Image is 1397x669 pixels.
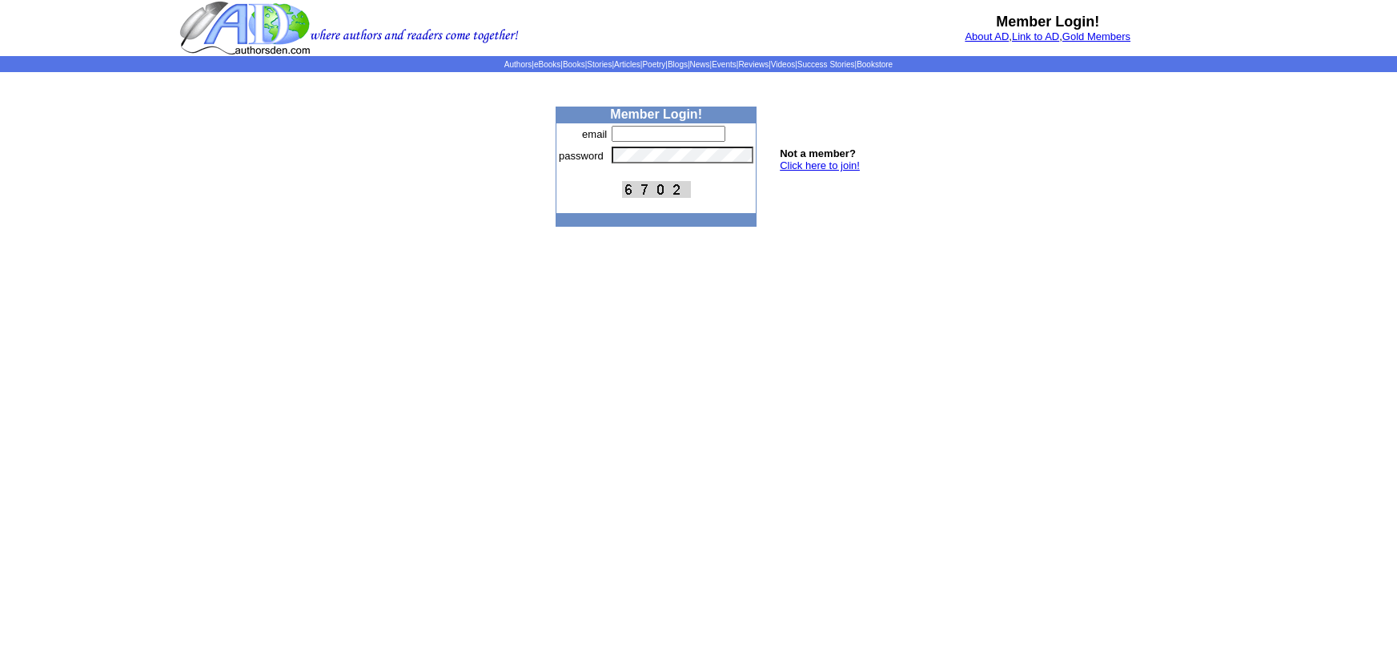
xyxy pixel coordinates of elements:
[563,60,585,69] a: Books
[996,14,1099,30] b: Member Login!
[587,60,612,69] a: Stories
[857,60,893,69] a: Bookstore
[668,60,688,69] a: Blogs
[738,60,769,69] a: Reviews
[614,60,640,69] a: Articles
[797,60,855,69] a: Success Stories
[559,150,604,162] font: password
[780,159,860,171] a: Click here to join!
[504,60,532,69] a: Authors
[642,60,665,69] a: Poetry
[504,60,893,69] span: | | | | | | | | | | | |
[965,30,1009,42] a: About AD
[1062,30,1130,42] a: Gold Members
[1012,30,1059,42] a: Link to AD
[690,60,710,69] a: News
[771,60,795,69] a: Videos
[610,107,702,121] b: Member Login!
[965,30,1130,42] font: , ,
[712,60,737,69] a: Events
[582,128,607,140] font: email
[534,60,560,69] a: eBooks
[780,147,856,159] b: Not a member?
[622,181,691,198] img: This Is CAPTCHA Image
